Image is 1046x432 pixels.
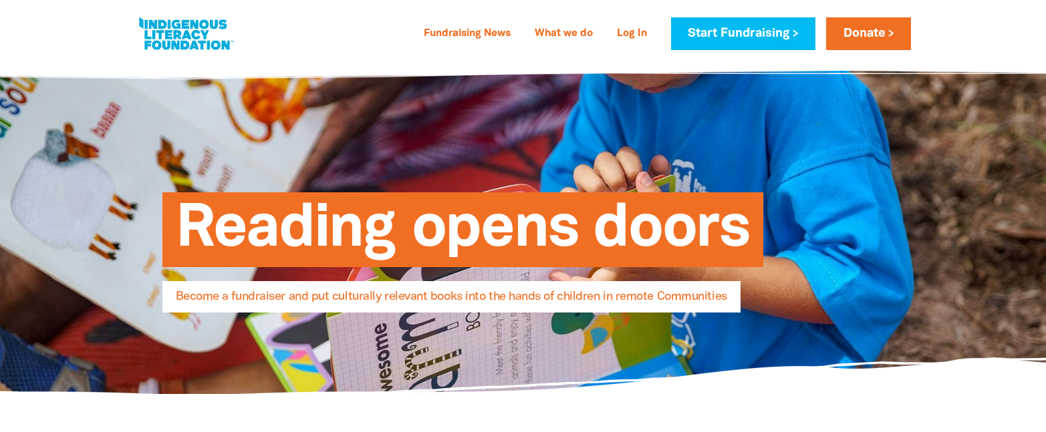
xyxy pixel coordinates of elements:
a: What we do [527,23,601,45]
a: Fundraising News [416,23,519,45]
span: Become a fundraiser and put culturally relevant books into the hands of children in remote Commun... [176,291,727,312]
a: Start Fundraising [671,17,815,50]
a: Log In [609,23,655,45]
span: Reading opens doors [176,202,750,267]
a: Donate [826,17,910,50]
